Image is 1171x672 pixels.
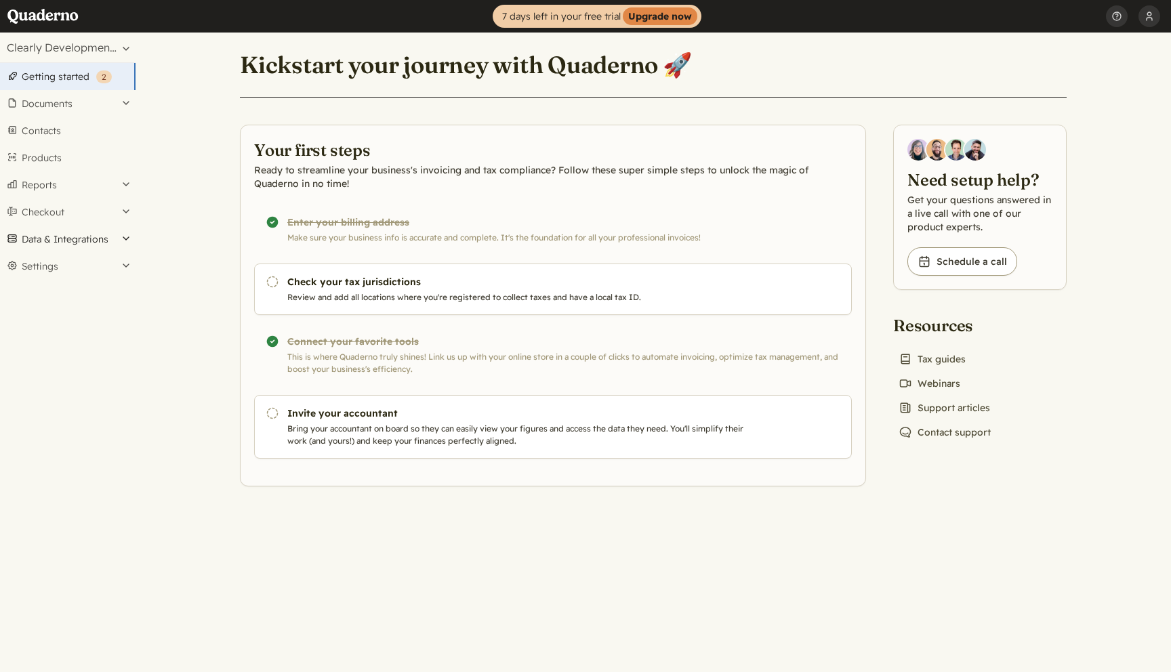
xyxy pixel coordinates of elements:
[623,7,697,25] strong: Upgrade now
[945,139,967,161] img: Ivo Oltmans, Business Developer at Quaderno
[893,350,971,369] a: Tax guides
[907,139,929,161] img: Diana Carrasco, Account Executive at Quaderno
[287,291,749,303] p: Review and add all locations where you're registered to collect taxes and have a local tax ID.
[102,72,106,82] span: 2
[893,314,996,336] h2: Resources
[254,163,852,190] p: Ready to streamline your business's invoicing and tax compliance? Follow these super simple steps...
[893,398,995,417] a: Support articles
[254,395,852,459] a: Invite your accountant Bring your accountant on board so they can easily view your figures and ac...
[893,374,966,393] a: Webinars
[907,247,1017,276] a: Schedule a call
[907,169,1052,190] h2: Need setup help?
[926,139,948,161] img: Jairo Fumero, Account Executive at Quaderno
[907,193,1052,234] p: Get your questions answered in a live call with one of our product experts.
[893,423,996,442] a: Contact support
[964,139,986,161] img: Javier Rubio, DevRel at Quaderno
[254,264,852,315] a: Check your tax jurisdictions Review and add all locations where you're registered to collect taxe...
[493,5,701,28] a: 7 days left in your free trialUpgrade now
[254,139,852,161] h2: Your first steps
[287,275,749,289] h3: Check your tax jurisdictions
[287,406,749,420] h3: Invite your accountant
[287,423,749,447] p: Bring your accountant on board so they can easily view your figures and access the data they need...
[240,50,692,80] h1: Kickstart your journey with Quaderno 🚀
